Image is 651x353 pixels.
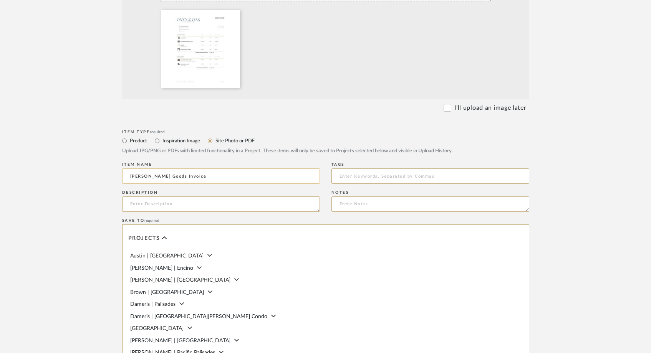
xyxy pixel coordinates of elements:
span: [GEOGRAPHIC_DATA] [130,326,184,331]
input: Enter Keywords, Separated by Commas [331,168,529,184]
input: Enter Name [122,168,320,184]
div: Notes [331,190,529,195]
span: Projects [128,235,160,242]
span: [PERSON_NAME] | [GEOGRAPHIC_DATA] [130,277,230,283]
label: Site Photo or PDF [215,137,255,145]
label: Inspiration Image [162,137,200,145]
div: Upload JPG/PNG or PDFs with limited functionality in a Project. These items will only be saved to... [122,147,529,155]
span: [PERSON_NAME] | Encino [130,266,193,271]
span: required [144,219,159,223]
span: Dameris | [GEOGRAPHIC_DATA][PERSON_NAME] Condo [130,314,267,319]
div: Item name [122,162,320,167]
div: Save To [122,218,529,223]
span: Dameris | Palisades [130,302,176,307]
label: Product [129,137,147,145]
span: required [150,130,165,134]
div: Tags [331,162,529,167]
mat-radio-group: Select item type [122,136,529,145]
div: Description [122,190,320,195]
span: Austin | [GEOGRAPHIC_DATA] [130,253,204,259]
div: Item Type [122,130,529,134]
span: Brown | [GEOGRAPHIC_DATA] [130,290,204,295]
label: I'll upload an image later [454,103,526,112]
span: [PERSON_NAME] | [GEOGRAPHIC_DATA] [130,338,230,343]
